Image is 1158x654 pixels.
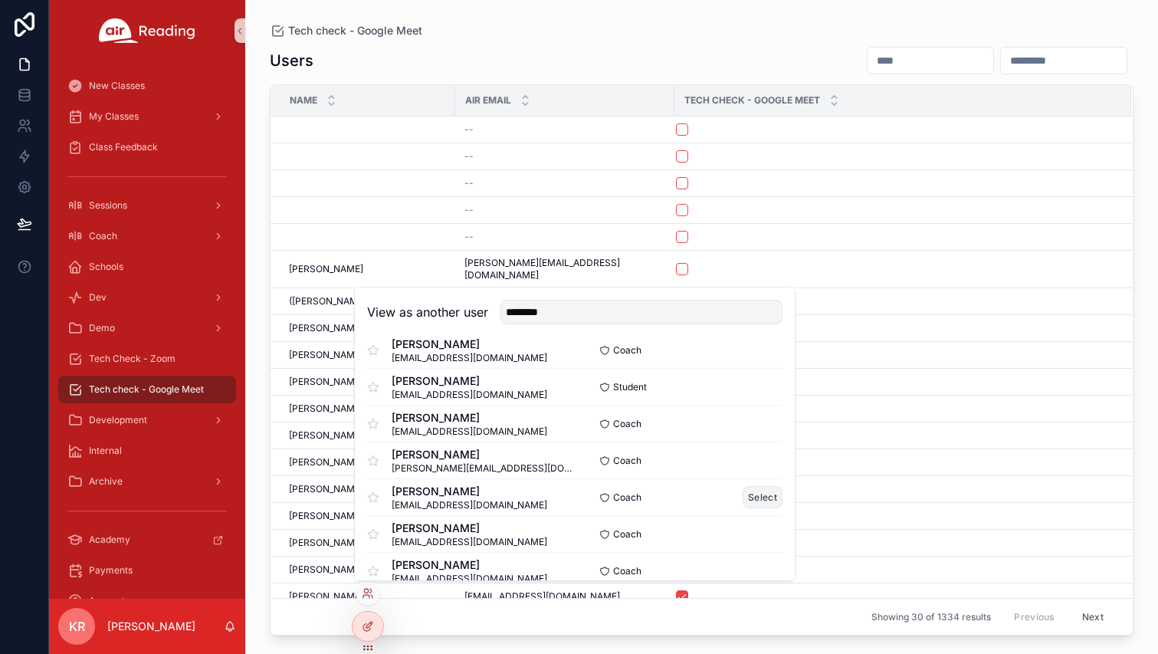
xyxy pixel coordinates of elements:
a: Demo [58,314,236,342]
h1: Users [270,50,313,71]
a: Class Feedback [58,133,236,161]
a: Tech check - Google Meet [58,376,236,403]
span: [PERSON_NAME][EMAIL_ADDRESS][DOMAIN_NAME] [464,257,665,281]
span: Payments [89,564,133,577]
a: New Classes [58,72,236,100]
span: [PERSON_NAME] [289,403,363,415]
span: [PERSON_NAME] [289,456,363,468]
span: Account [89,595,125,607]
span: [PERSON_NAME] [289,429,363,442]
span: [PERSON_NAME] [392,410,547,426]
span: Tech Check - Zoom [89,353,176,365]
span: Schools [89,261,123,273]
p: [PERSON_NAME] [107,619,195,634]
span: Air Email [465,94,511,107]
span: -- [464,204,474,216]
div: scrollable content [49,61,245,599]
span: [PERSON_NAME] [392,557,547,573]
a: Coach [58,222,236,250]
span: Showing 30 of 1334 results [871,611,991,623]
span: [EMAIL_ADDRESS][DOMAIN_NAME] [464,590,620,603]
span: [EMAIL_ADDRESS][DOMAIN_NAME] [392,352,547,364]
span: Coach [613,491,641,504]
span: [PERSON_NAME] [392,484,547,499]
span: Coach [613,528,641,541]
span: Tech Check - Google Meet [684,94,820,107]
span: [EMAIL_ADDRESS][DOMAIN_NAME] [392,426,547,438]
span: Dev [89,291,107,304]
span: Tech check - Google Meet [288,23,422,38]
span: -- [464,123,474,136]
span: -- [464,177,474,189]
span: KR [69,617,85,636]
span: [PERSON_NAME] [289,537,363,549]
span: Academy [89,534,130,546]
a: Internal [58,437,236,465]
a: Payments [58,557,236,584]
span: New Classes [89,80,145,92]
span: Archive [89,475,123,488]
span: Coach [613,565,641,577]
span: Coach [613,344,641,357]
span: [EMAIL_ADDRESS][DOMAIN_NAME] [392,499,547,511]
span: Coach [613,455,641,467]
span: Sessions [89,199,127,212]
span: [PERSON_NAME] [289,349,363,361]
button: Next [1071,605,1114,629]
span: [PERSON_NAME] [289,564,363,576]
span: Coach [613,418,641,430]
span: Student [613,381,647,393]
span: [EMAIL_ADDRESS][DOMAIN_NAME] [392,573,547,585]
a: Archive [58,468,236,495]
span: -- [464,150,474,163]
button: Select [743,486,782,508]
a: Tech check - Google Meet [270,23,422,38]
a: Sessions [58,192,236,219]
a: Development [58,406,236,434]
span: Demo [89,322,115,334]
a: Account [58,587,236,615]
span: [EMAIL_ADDRESS][DOMAIN_NAME] [392,389,547,401]
span: Development [89,414,147,426]
span: [PERSON_NAME] [289,263,363,275]
a: Tech Check - Zoom [58,345,236,373]
span: [EMAIL_ADDRESS][DOMAIN_NAME] [392,536,547,548]
span: [PERSON_NAME] [392,373,547,389]
span: ([PERSON_NAME]) [PERSON_NAME] [289,295,446,307]
span: [PERSON_NAME] [289,376,363,388]
span: Class Feedback [89,141,158,153]
span: Name [290,94,317,107]
h2: View as another user [367,303,488,321]
span: [PERSON_NAME] [289,483,363,495]
span: [PERSON_NAME] [289,322,363,334]
span: [PERSON_NAME] [392,521,547,536]
span: -- [464,231,474,243]
span: [PERSON_NAME] [392,447,575,462]
span: [PERSON_NAME][EMAIL_ADDRESS][DOMAIN_NAME] [392,462,575,475]
img: App logo [99,18,195,43]
span: My Classes [89,110,139,123]
span: [PERSON_NAME] [289,510,363,522]
a: Dev [58,284,236,311]
a: Schools [58,253,236,281]
span: Coach [89,230,117,242]
span: [PERSON_NAME] [392,337,547,352]
span: Internal [89,445,122,457]
a: My Classes [58,103,236,130]
span: Tech check - Google Meet [89,383,204,396]
span: [PERSON_NAME] [289,590,363,603]
a: Academy [58,526,236,554]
